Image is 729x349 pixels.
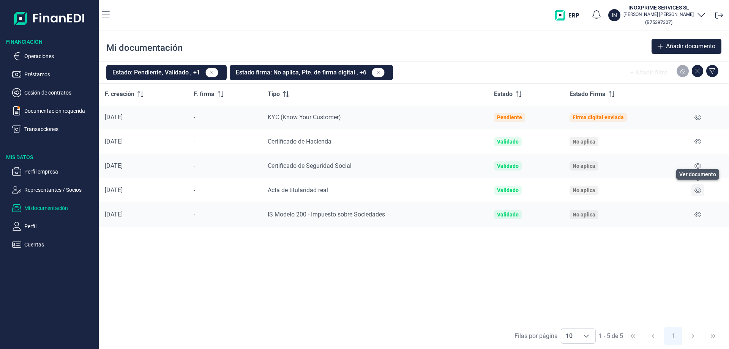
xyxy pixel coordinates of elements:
p: [PERSON_NAME] [PERSON_NAME] [623,11,694,17]
p: Operaciones [24,52,96,61]
p: IN [612,11,617,19]
span: Tipo [268,90,280,99]
img: erp [555,10,585,21]
div: No aplica [573,139,595,145]
button: Next Page [684,327,702,345]
p: Mi documentación [24,204,96,213]
div: Firma digital enviada [573,114,624,120]
span: IS Modelo 200 - Impuesto sobre Sociedades [268,211,385,218]
div: Filas por página [514,332,558,341]
div: [DATE] [105,114,181,121]
div: Pendiente [497,114,522,120]
button: Operaciones [12,52,96,61]
p: Representantes / Socios [24,185,96,194]
button: Representantes / Socios [12,185,96,194]
button: ININOXPRIME SERVICES SL[PERSON_NAME] [PERSON_NAME](B75397307) [608,4,706,27]
p: Cesión de contratos [24,88,96,97]
p: Transacciones [24,125,96,134]
div: Validado [497,212,519,218]
span: Estado [494,90,513,99]
button: Previous Page [644,327,662,345]
div: - [194,211,255,218]
span: F. creación [105,90,134,99]
button: Page 1 [664,327,682,345]
button: Perfil empresa [12,167,96,176]
span: F. firma [194,90,215,99]
span: Acta de titularidad real [268,186,328,194]
div: Validado [497,139,519,145]
span: KYC (Know Your Customer) [268,114,341,121]
h3: INOXPRIME SERVICES SL [623,4,694,11]
span: 1 - 5 de 5 [599,333,623,339]
div: No aplica [573,163,595,169]
button: Perfil [12,222,96,231]
p: Préstamos [24,70,96,79]
button: Documentación requerida [12,106,96,115]
div: - [194,114,255,121]
p: Documentación requerida [24,106,96,115]
div: [DATE] [105,211,181,218]
div: [DATE] [105,162,181,170]
div: [DATE] [105,186,181,194]
span: Certificado de Hacienda [268,138,331,145]
p: Cuentas [24,240,96,249]
div: Choose [577,329,595,343]
div: Validado [497,163,519,169]
div: - [194,162,255,170]
img: Logo de aplicación [14,6,85,30]
button: Cuentas [12,240,96,249]
button: Estado: Pendiente, Validado , +1 [106,65,227,80]
small: Copiar cif [645,19,672,25]
p: Perfil empresa [24,167,96,176]
button: Añadir documento [652,39,721,54]
div: No aplica [573,212,595,218]
div: [DATE] [105,138,181,145]
span: Certificado de Seguridad Social [268,162,352,169]
div: Mi documentación [106,42,183,54]
button: First Page [624,327,642,345]
span: Añadir documento [666,42,715,51]
button: Mi documentación [12,204,96,213]
span: 10 [561,329,577,343]
button: Cesión de contratos [12,88,96,97]
button: Estado firma: No aplica, Pte. de firma digital , +6 [230,65,393,80]
button: Préstamos [12,70,96,79]
span: Estado Firma [570,90,606,99]
div: Validado [497,187,519,193]
div: - [194,186,255,194]
button: Last Page [704,327,722,345]
p: Perfil [24,222,96,231]
div: - [194,138,255,145]
button: Transacciones [12,125,96,134]
div: No aplica [573,187,595,193]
